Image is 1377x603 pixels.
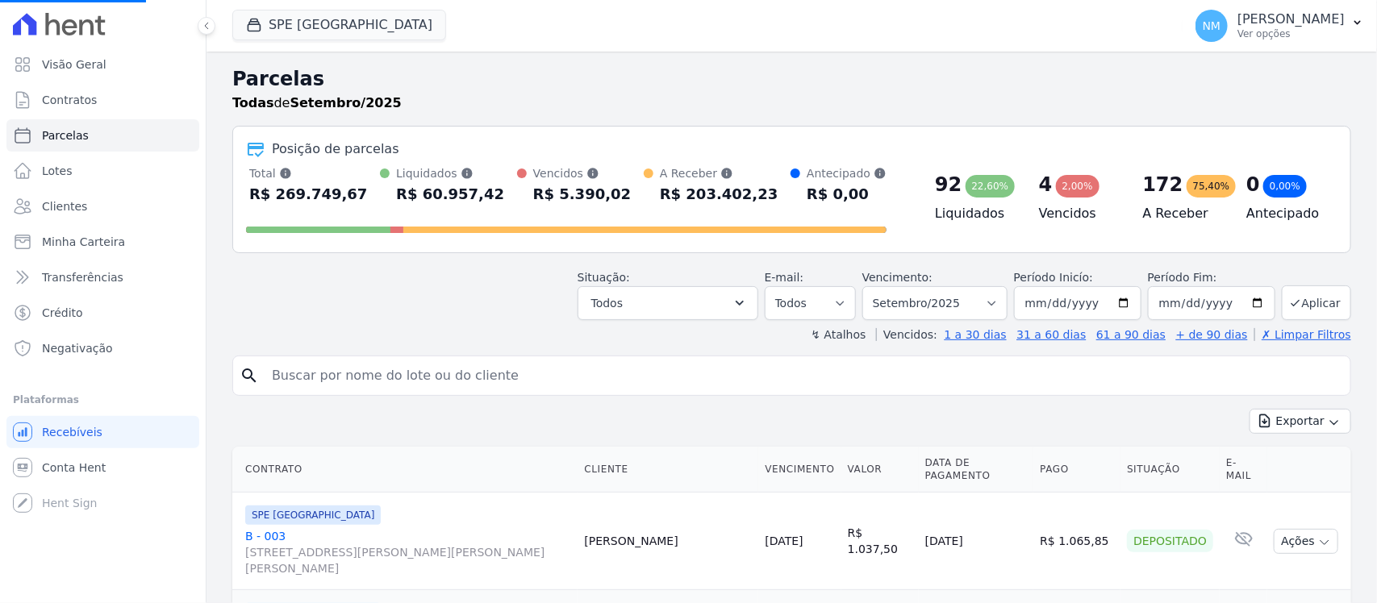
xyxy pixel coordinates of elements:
[945,328,1007,341] a: 1 a 30 dias
[1263,175,1307,198] div: 0,00%
[42,163,73,179] span: Lotes
[6,261,199,293] a: Transferências
[966,175,1016,198] div: 22,60%
[232,64,1351,94] h2: Parcelas
[42,92,97,108] span: Contratos
[262,360,1344,392] input: Buscar por nome do lote ou do cliente
[876,328,937,341] label: Vencidos:
[1254,328,1351,341] a: ✗ Limpar Filtros
[811,328,866,341] label: ↯ Atalhos
[42,340,113,356] span: Negativação
[1250,409,1351,434] button: Exportar
[1056,175,1100,198] div: 2,00%
[1143,172,1183,198] div: 172
[249,165,368,181] div: Total
[42,424,102,440] span: Recebíveis
[1187,175,1237,198] div: 75,40%
[919,493,1034,590] td: [DATE]
[232,447,578,493] th: Contrato
[1016,328,1086,341] a: 31 a 60 dias
[765,534,803,547] a: [DATE]
[13,390,193,410] div: Plataformas
[578,286,758,320] button: Todos
[935,172,962,198] div: 92
[533,165,631,181] div: Vencidos
[1039,204,1117,223] h4: Vencidos
[42,269,123,285] span: Transferências
[1274,529,1338,554] button: Ações
[42,56,106,73] span: Visão Geral
[1143,204,1221,223] h4: A Receber
[765,271,804,284] label: E-mail:
[1033,493,1120,590] td: R$ 1.065,85
[232,95,274,110] strong: Todas
[1176,328,1248,341] a: + de 90 dias
[1148,269,1275,286] label: Período Fim:
[6,226,199,258] a: Minha Carteira
[1246,204,1325,223] h4: Antecipado
[272,139,399,159] div: Posição de parcelas
[1014,271,1093,284] label: Período Inicío:
[1033,447,1120,493] th: Pago
[578,493,758,590] td: [PERSON_NAME]
[249,181,368,207] div: R$ 269.749,67
[232,10,446,40] button: SPE [GEOGRAPHIC_DATA]
[807,181,887,207] div: R$ 0,00
[1282,285,1351,320] button: Aplicar
[1203,20,1221,31] span: NM
[245,505,381,525] span: SPE [GEOGRAPHIC_DATA]
[841,447,919,493] th: Valor
[1246,172,1260,198] div: 0
[841,493,919,590] td: R$ 1.037,50
[245,528,571,576] a: B - 003[STREET_ADDRESS][PERSON_NAME][PERSON_NAME][PERSON_NAME]
[1220,447,1267,493] th: E-mail
[1039,172,1053,198] div: 4
[6,416,199,448] a: Recebíveis
[6,190,199,222] a: Clientes
[591,293,623,313] span: Todos
[6,297,199,329] a: Crédito
[1096,328,1166,341] a: 61 a 90 dias
[578,271,630,284] label: Situação:
[660,181,778,207] div: R$ 203.402,23
[935,204,1013,223] h4: Liquidados
[1183,3,1377,48] button: NM [PERSON_NAME] Ver opções
[1120,447,1220,493] th: Situação
[396,165,504,181] div: Liquidados
[240,366,259,385] i: search
[533,181,631,207] div: R$ 5.390,02
[1237,27,1345,40] p: Ver opções
[1237,11,1345,27] p: [PERSON_NAME]
[1127,530,1213,552] div: Depositado
[290,95,402,110] strong: Setembro/2025
[6,119,199,152] a: Parcelas
[42,127,89,143] span: Parcelas
[42,234,125,250] span: Minha Carteira
[6,155,199,187] a: Lotes
[862,271,933,284] label: Vencimento:
[919,447,1034,493] th: Data de Pagamento
[6,48,199,81] a: Visão Geral
[42,305,83,321] span: Crédito
[6,451,199,484] a: Conta Hent
[578,447,758,493] th: Cliente
[42,460,106,476] span: Conta Hent
[232,94,402,113] p: de
[6,332,199,364] a: Negativação
[807,165,887,181] div: Antecipado
[245,544,571,576] span: [STREET_ADDRESS][PERSON_NAME][PERSON_NAME][PERSON_NAME]
[758,447,841,493] th: Vencimento
[6,84,199,116] a: Contratos
[42,198,87,214] span: Clientes
[396,181,504,207] div: R$ 60.957,42
[660,165,778,181] div: A Receber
